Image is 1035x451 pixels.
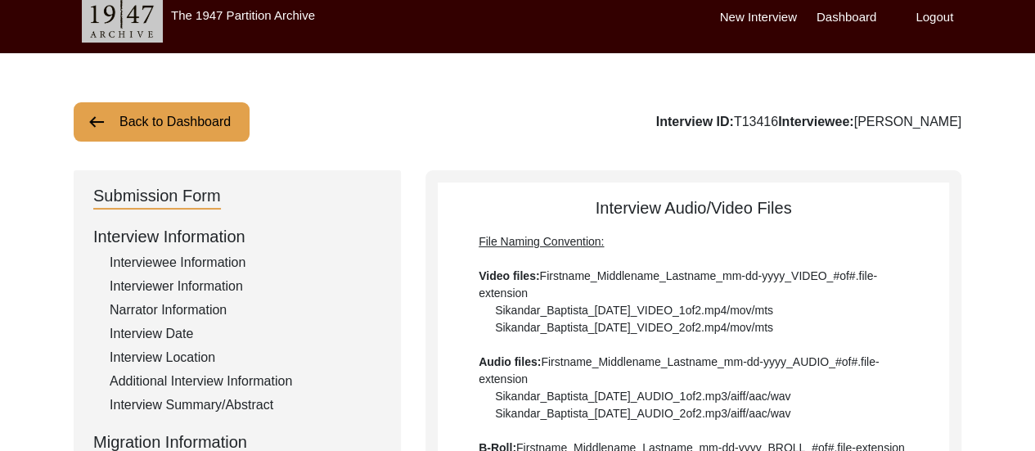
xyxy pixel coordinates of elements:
div: T13416 [PERSON_NAME] [656,112,961,132]
div: Narrator Information [110,300,381,320]
img: arrow-left.png [87,112,106,132]
b: Audio files: [479,355,541,368]
span: File Naming Convention: [479,235,604,248]
div: Interview Summary/Abstract [110,395,381,415]
div: Interview Date [110,324,381,344]
div: Additional Interview Information [110,372,381,391]
div: Interviewee Information [110,253,381,273]
div: Interview Information [93,224,381,249]
div: Interview Location [110,348,381,368]
div: Submission Form [93,183,221,210]
b: Interview ID: [656,115,734,129]
label: The 1947 Partition Archive [171,8,315,22]
div: Interviewer Information [110,277,381,296]
label: New Interview [720,8,797,27]
b: Video files: [479,269,539,282]
button: Back to Dashboard [74,102,250,142]
label: Logout [916,8,953,27]
label: Dashboard [817,8,876,27]
b: Interviewee: [778,115,853,129]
